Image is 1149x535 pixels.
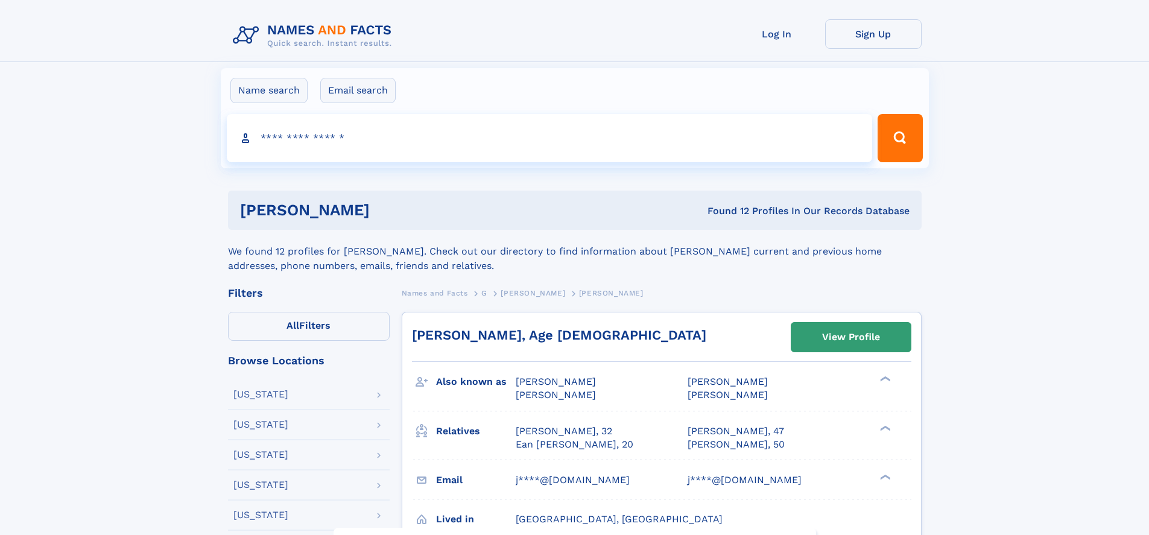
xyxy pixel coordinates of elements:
[227,114,873,162] input: search input
[240,203,539,218] h1: [PERSON_NAME]
[791,323,911,352] a: View Profile
[412,328,706,343] a: [PERSON_NAME], Age [DEMOGRAPHIC_DATA]
[436,421,516,442] h3: Relatives
[688,425,784,438] a: [PERSON_NAME], 47
[233,450,288,460] div: [US_STATE]
[402,285,468,300] a: Names and Facts
[228,312,390,341] label: Filters
[286,320,299,331] span: All
[228,230,922,273] div: We found 12 profiles for [PERSON_NAME]. Check out our directory to find information about [PERSON...
[877,375,891,383] div: ❯
[233,510,288,520] div: [US_STATE]
[516,389,596,400] span: [PERSON_NAME]
[436,470,516,490] h3: Email
[320,78,396,103] label: Email search
[822,323,880,351] div: View Profile
[688,389,768,400] span: [PERSON_NAME]
[436,372,516,392] h3: Also known as
[539,204,910,218] div: Found 12 Profiles In Our Records Database
[877,473,891,481] div: ❯
[516,438,633,451] a: Ean [PERSON_NAME], 20
[233,420,288,429] div: [US_STATE]
[230,78,308,103] label: Name search
[228,19,402,52] img: Logo Names and Facts
[233,480,288,490] div: [US_STATE]
[228,288,390,299] div: Filters
[228,355,390,366] div: Browse Locations
[481,285,487,300] a: G
[729,19,825,49] a: Log In
[877,424,891,432] div: ❯
[516,513,723,525] span: [GEOGRAPHIC_DATA], [GEOGRAPHIC_DATA]
[878,114,922,162] button: Search Button
[233,390,288,399] div: [US_STATE]
[481,289,487,297] span: G
[688,376,768,387] span: [PERSON_NAME]
[516,376,596,387] span: [PERSON_NAME]
[501,285,565,300] a: [PERSON_NAME]
[436,509,516,530] h3: Lived in
[825,19,922,49] a: Sign Up
[501,289,565,297] span: [PERSON_NAME]
[579,289,644,297] span: [PERSON_NAME]
[688,438,785,451] a: [PERSON_NAME], 50
[516,425,612,438] a: [PERSON_NAME], 32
